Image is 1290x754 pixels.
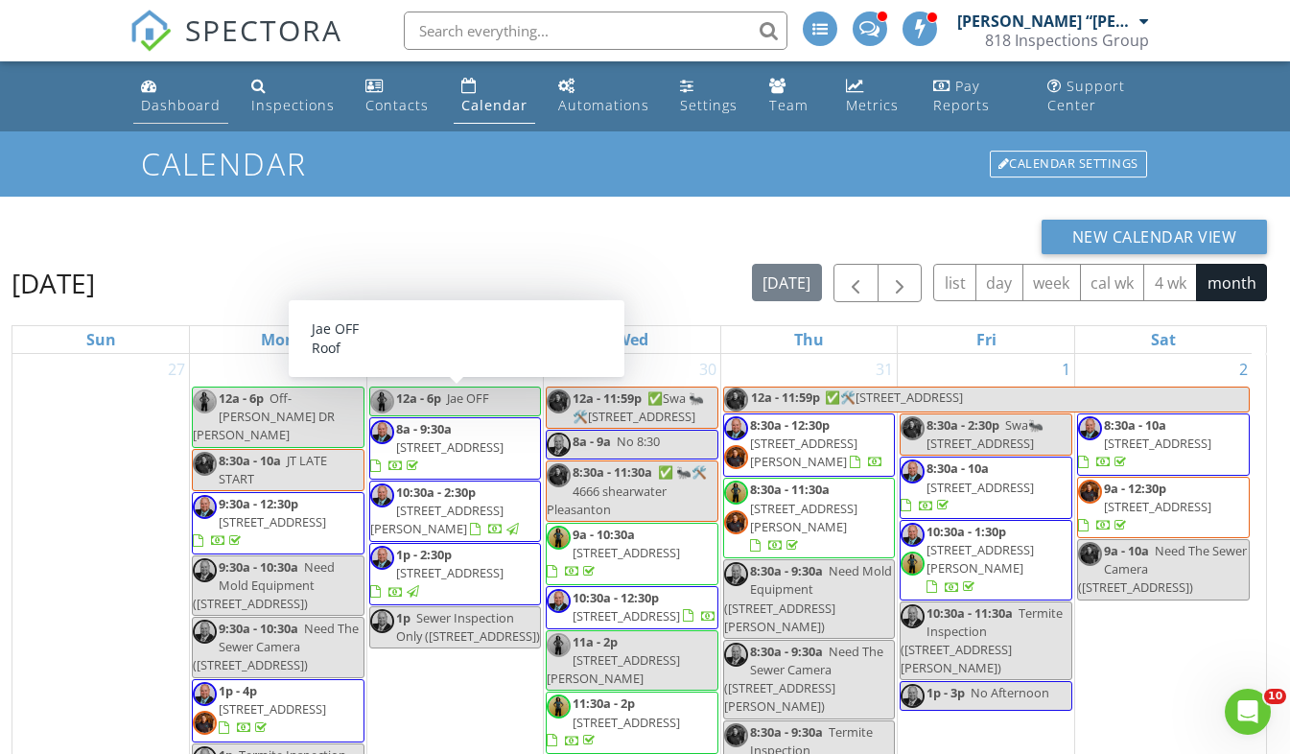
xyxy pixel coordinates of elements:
span: 8:30a - 11:30a [573,463,652,481]
a: Pay Reports [926,69,1024,124]
div: Automations [558,96,649,114]
a: Monday [257,326,299,353]
span: 1p [396,609,410,626]
span: [STREET_ADDRESS] [219,700,326,718]
a: 10:30a - 1:30p [STREET_ADDRESS][PERSON_NAME] [926,523,1034,596]
span: [STREET_ADDRESS][PERSON_NAME] [547,651,680,687]
span: 8:30a - 10a [926,459,989,477]
a: Tuesday [437,326,473,353]
img: mark_p2_profile.jpg [370,420,394,444]
span: 8a - 9:30a [396,420,452,437]
span: 8:30a - 11:30a [750,481,830,498]
a: 10:30a - 12:30p [STREET_ADDRESS] [573,589,716,624]
img: img_8260.jpeg [1078,480,1102,504]
a: 10:30a - 1:30p [STREET_ADDRESS][PERSON_NAME] [900,520,1072,601]
div: 818 Inspections Group [985,31,1149,50]
img: img_8260.jpeg [901,416,925,440]
a: 8:30a - 10a [STREET_ADDRESS] [901,459,1034,513]
img: mark_p2_profile.jpg [370,483,394,507]
img: mark_p2_profile.jpg [901,684,925,708]
span: 8:30a - 12:30p [750,416,830,434]
a: Wednesday [612,326,652,353]
span: No 8:30 [617,433,660,450]
a: 8:30a - 10a [STREET_ADDRESS] [1078,416,1211,470]
img: mark_p2_profile.jpg [547,433,571,457]
img: mark_p2_profile.jpg [370,609,394,633]
img: mark_p2_profile.jpg [724,416,748,440]
a: 1p - 2:30p [STREET_ADDRESS] [370,546,504,600]
img: c02a375973cf49379e629bf375b3d7c1.jpeg [370,389,394,413]
span: 9a - 10a [1104,542,1149,559]
img: img_8260.jpeg [547,389,571,413]
span: [STREET_ADDRESS] [573,714,680,731]
a: 10:30a - 2:30p [STREET_ADDRESS][PERSON_NAME] [370,483,522,537]
a: 11:30a - 2p [STREET_ADDRESS] [546,692,718,754]
span: 9:30a - 10:30a [219,620,298,637]
a: Automations (Advanced) [551,69,657,124]
span: 9a - 12:30p [1104,480,1166,497]
a: Contacts [358,69,439,124]
div: Support Center [1047,77,1125,114]
span: No Afternoon [971,684,1049,701]
span: Termite Inspection ([STREET_ADDRESS][PERSON_NAME]) [901,604,1063,677]
a: Go to July 31, 2025 [872,354,897,385]
img: mark_p2_profile.jpg [193,495,217,519]
input: Search everything... [404,12,787,50]
img: The Best Home Inspection Software - Spectora [129,10,172,52]
a: 10:30a - 2:30p [STREET_ADDRESS][PERSON_NAME] [369,481,542,543]
button: 4 wk [1143,264,1197,301]
a: 10:30a - 12:30p [STREET_ADDRESS] [546,586,718,629]
a: 8:30a - 12:30p [STREET_ADDRESS][PERSON_NAME] [723,413,896,477]
a: Friday [973,326,1000,353]
span: 12a - 11:59p [750,388,821,412]
button: list [933,264,976,301]
a: 8:30a - 10a [STREET_ADDRESS] [900,457,1072,519]
div: Metrics [846,96,899,114]
a: SPECTORA [129,26,342,66]
button: [DATE] [752,264,822,301]
span: 10:30a - 1:30p [926,523,1006,540]
div: Dashboard [141,96,221,114]
span: Need Mold Equipment ([STREET_ADDRESS][PERSON_NAME]) [724,562,892,635]
span: [STREET_ADDRESS] [573,544,680,561]
div: Pay Reports [933,77,990,114]
a: Metrics [838,69,911,124]
a: 8:30a - 11:30a [STREET_ADDRESS][PERSON_NAME] [723,478,896,558]
img: mark_p2_profile.jpg [1078,416,1102,440]
a: 8:30a - 12:30p [STREET_ADDRESS][PERSON_NAME] [750,416,883,470]
img: mark_p2_profile.jpg [901,459,925,483]
img: c02a375973cf49379e629bf375b3d7c1.jpeg [547,633,571,657]
span: 10:30a - 12:30p [573,589,659,606]
img: img_8260.jpeg [724,445,748,469]
span: Sewer Inspection Only ([STREET_ADDRESS]) [396,609,540,645]
span: [STREET_ADDRESS] [1104,435,1211,452]
span: 1p - 3p [926,684,965,701]
a: 9a - 10:30a [STREET_ADDRESS] [546,523,718,585]
span: ✅🛠️[STREET_ADDRESS] [825,389,963,406]
button: week [1022,264,1081,301]
span: 10:30a - 2:30p [396,483,476,501]
div: Calendar [461,96,528,114]
span: 9:30a - 10:30a [219,558,298,576]
span: Swa🐜[STREET_ADDRESS] [926,416,1044,452]
a: Team [762,69,823,124]
span: [STREET_ADDRESS] [573,607,680,624]
span: 12a - 11:59p [573,389,642,407]
button: New Calendar View [1042,220,1268,254]
a: Calendar Settings [988,149,1149,179]
a: Go to July 28, 2025 [341,354,366,385]
span: 9:30a - 12:30p [219,495,298,512]
h2: [DATE] [12,264,95,302]
span: [STREET_ADDRESS][PERSON_NAME] [750,500,857,535]
span: [STREET_ADDRESS] [926,479,1034,496]
a: 9a - 10:30a [STREET_ADDRESS] [547,526,680,579]
a: 11:30a - 2p [STREET_ADDRESS] [547,695,680,748]
a: 9:30a - 12:30p [STREET_ADDRESS] [192,492,364,554]
button: Next month [878,264,923,303]
div: Inspections [251,96,335,114]
span: Need Mold Equipment ([STREET_ADDRESS]) [193,558,335,612]
a: 9:30a - 12:30p [STREET_ADDRESS] [193,495,326,549]
div: [PERSON_NAME] “[PERSON_NAME]” [PERSON_NAME] [957,12,1135,31]
img: mark_p2_profile.jpg [193,620,217,644]
a: Saturday [1147,326,1180,353]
